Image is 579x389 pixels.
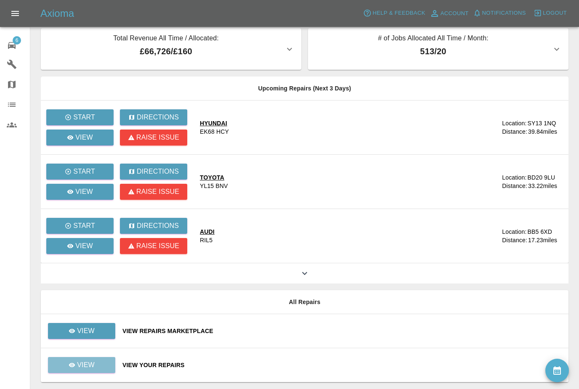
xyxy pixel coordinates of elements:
[502,173,562,190] a: Location:BD20 9LUDistance:33.22miles
[137,112,179,122] p: Directions
[120,109,187,125] button: Directions
[136,241,179,251] p: Raise issue
[136,187,179,197] p: Raise issue
[361,7,427,20] button: Help & Feedback
[531,7,569,20] button: Logout
[200,182,228,190] div: YL15 BNV
[40,7,74,20] h5: Axioma
[137,167,179,177] p: Directions
[502,236,527,244] div: Distance:
[75,241,93,251] p: View
[46,109,114,125] button: Start
[502,119,526,127] div: Location:
[136,132,179,143] p: Raise issue
[41,290,568,314] th: All Repairs
[48,45,284,58] p: £66,726 / £160
[122,361,562,369] a: View Your Repairs
[48,33,284,45] p: Total Revenue All Time / Allocated:
[527,228,552,236] div: BB5 6XD
[46,218,114,234] button: Start
[122,327,562,335] a: View Repairs Marketplace
[502,182,527,190] div: Distance:
[48,361,116,368] a: View
[13,36,21,45] span: 6
[428,7,471,20] a: Account
[73,221,95,231] p: Start
[200,228,495,244] a: AUDIRIL5
[315,33,552,45] p: # of Jobs Allocated All Time / Month:
[41,77,568,101] th: Upcoming Repairs (Next 3 Days)
[527,119,556,127] div: SY13 1NQ
[315,45,552,58] p: 513 / 20
[200,173,495,190] a: TOYOTAYL15 BNV
[502,119,562,136] a: Location:SY13 1NQDistance:39.84miles
[200,228,215,236] div: AUDI
[527,173,555,182] div: BD20 9LU
[46,238,114,254] a: View
[73,112,95,122] p: Start
[545,359,569,382] button: availability
[77,360,95,370] p: View
[528,236,562,244] div: 17.23 miles
[200,236,212,244] div: RIL5
[502,173,526,182] div: Location:
[137,221,179,231] p: Directions
[48,357,115,373] a: View
[5,3,25,24] button: Open drawer
[528,127,562,136] div: 39.84 miles
[441,9,469,19] span: Account
[502,127,527,136] div: Distance:
[502,228,526,236] div: Location:
[46,184,114,200] a: View
[502,228,562,244] a: Location:BB5 6XDDistance:17.23miles
[120,164,187,180] button: Directions
[46,130,114,146] a: View
[528,182,562,190] div: 33.22 miles
[120,238,187,254] button: Raise issue
[120,218,187,234] button: Directions
[200,127,229,136] div: EK68 HCY
[200,119,229,127] div: HYUNDAI
[200,119,495,136] a: HYUNDAIEK68 HCY
[471,7,528,20] button: Notifications
[120,184,187,200] button: Raise issue
[120,130,187,146] button: Raise issue
[41,28,301,70] button: Total Revenue All Time / Allocated:£66,726/£160
[75,187,93,197] p: View
[308,28,568,70] button: # of Jobs Allocated All Time / Month:513/20
[200,173,228,182] div: TOYOTA
[372,8,425,18] span: Help & Feedback
[482,8,526,18] span: Notifications
[48,327,116,334] a: View
[75,132,93,143] p: View
[543,8,567,18] span: Logout
[73,167,95,177] p: Start
[77,326,95,336] p: View
[46,164,114,180] button: Start
[48,323,115,339] a: View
